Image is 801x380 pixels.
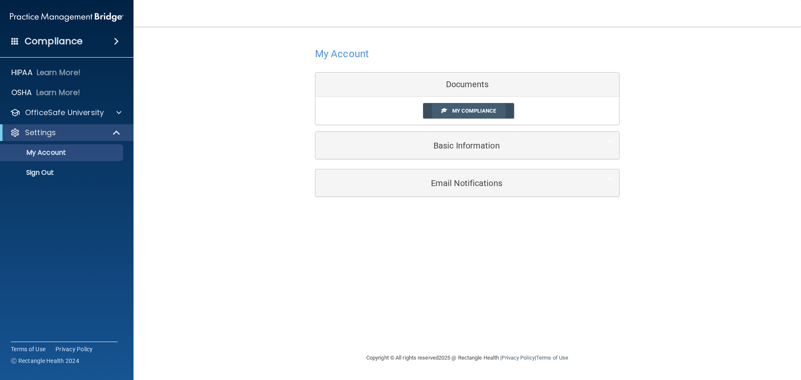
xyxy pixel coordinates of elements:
[11,88,32,98] p: OSHA
[5,169,119,177] p: Sign Out
[25,128,56,138] p: Settings
[501,355,534,361] a: Privacy Policy
[315,48,369,59] h4: My Account
[36,88,81,98] p: Learn More!
[322,174,613,192] a: Email Notifications
[10,108,121,118] a: OfficeSafe University
[10,128,121,138] a: Settings
[11,345,45,353] a: Terms of Use
[315,345,620,371] div: Copyright © All rights reserved 2025 @ Rectangle Health | |
[322,136,613,155] a: Basic Information
[25,35,83,47] h4: Compliance
[25,108,104,118] p: OfficeSafe University
[37,68,81,78] p: Learn More!
[55,345,93,353] a: Privacy Policy
[322,141,587,150] h5: Basic Information
[315,73,619,97] div: Documents
[322,179,587,188] h5: Email Notifications
[536,355,568,361] a: Terms of Use
[5,148,119,157] p: My Account
[10,9,123,25] img: PMB logo
[11,357,79,365] span: Ⓒ Rectangle Health 2024
[11,68,33,78] p: HIPAA
[452,108,496,114] span: My Compliance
